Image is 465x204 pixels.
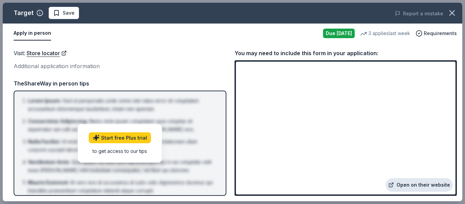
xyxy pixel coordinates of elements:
[28,178,216,195] li: At vero eos et accusamus et iusto odio dignissimos ducimus qui blanditiis praesentium voluptatum ...
[14,26,51,41] button: Apply in person
[424,29,457,37] span: Requirements
[63,9,75,17] span: Save
[28,158,216,174] li: Quis autem vel eum iure reprehenderit qui in ea voluptate velit esse [PERSON_NAME] nihil molestia...
[360,29,410,37] div: 3 applies last week
[14,49,226,58] div: Visit :
[89,147,151,154] div: to get access to our tips
[14,79,226,88] div: TheShareWay in person tips
[28,98,61,104] span: Lorem Ipsum :
[323,29,355,38] div: Due [DATE]
[89,132,151,143] a: Start free Plus trial
[386,178,453,192] a: Open on their website
[28,139,60,144] span: Nulla Facilisi :
[49,7,79,19] button: Save
[14,7,34,18] div: Target
[395,10,443,18] button: Report a mistake
[28,118,88,124] span: Consectetur Adipiscing :
[416,29,457,37] button: Requirements
[28,179,69,185] span: Mauris Euismod :
[28,138,216,154] li: Ut enim ad minima veniam, quis nostrum exercitationem ullam corporis suscipit laboriosam, nisi ut...
[28,97,216,113] li: Sed ut perspiciatis unde omnis iste natus error sit voluptatem accusantium doloremque laudantium,...
[235,49,457,58] div: You may need to include this form in your application:
[27,49,67,58] a: Store locator
[28,159,70,165] span: Vestibulum Ante :
[28,117,216,134] li: Nemo enim ipsam voluptatem quia voluptas sit aspernatur aut odit aut fugit, sed quia consequuntur...
[14,62,226,70] div: Additional application information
